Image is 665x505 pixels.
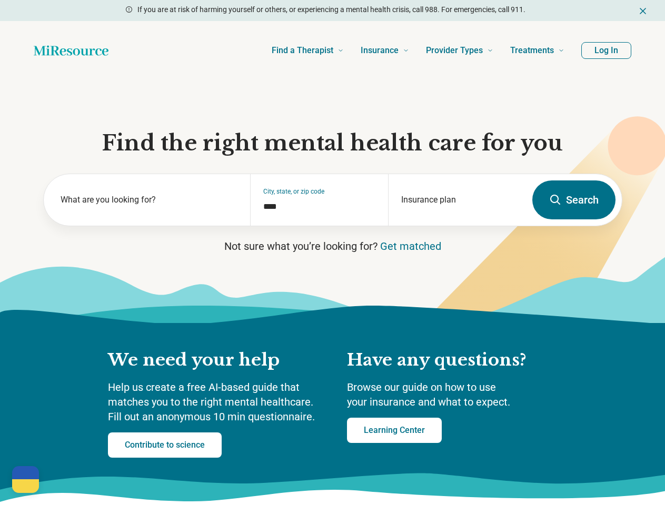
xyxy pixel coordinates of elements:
[426,29,493,72] a: Provider Types
[108,349,326,371] h2: We need your help
[272,29,344,72] a: Find a Therapist
[61,194,238,206] label: What are you looking for?
[347,418,442,443] a: Learning Center
[347,349,558,371] h2: Have any questions?
[361,43,399,58] span: Insurance
[380,240,441,252] a: Get matched
[34,40,108,61] a: Home page
[108,432,222,458] a: Contribute to science
[532,180,616,219] button: Search
[638,4,648,17] button: Dismiss
[137,4,525,15] p: If you are at risk of harming yourself or others, or experiencing a mental health crisis, call 98...
[361,29,409,72] a: Insurance
[43,239,622,254] p: Not sure what you’re looking for?
[510,29,564,72] a: Treatments
[108,380,326,424] p: Help us create a free AI-based guide that matches you to the right mental healthcare. Fill out an...
[43,129,622,157] h1: Find the right mental health care for you
[581,42,631,59] button: Log In
[272,43,333,58] span: Find a Therapist
[510,43,554,58] span: Treatments
[426,43,483,58] span: Provider Types
[347,380,558,409] p: Browse our guide on how to use your insurance and what to expect.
